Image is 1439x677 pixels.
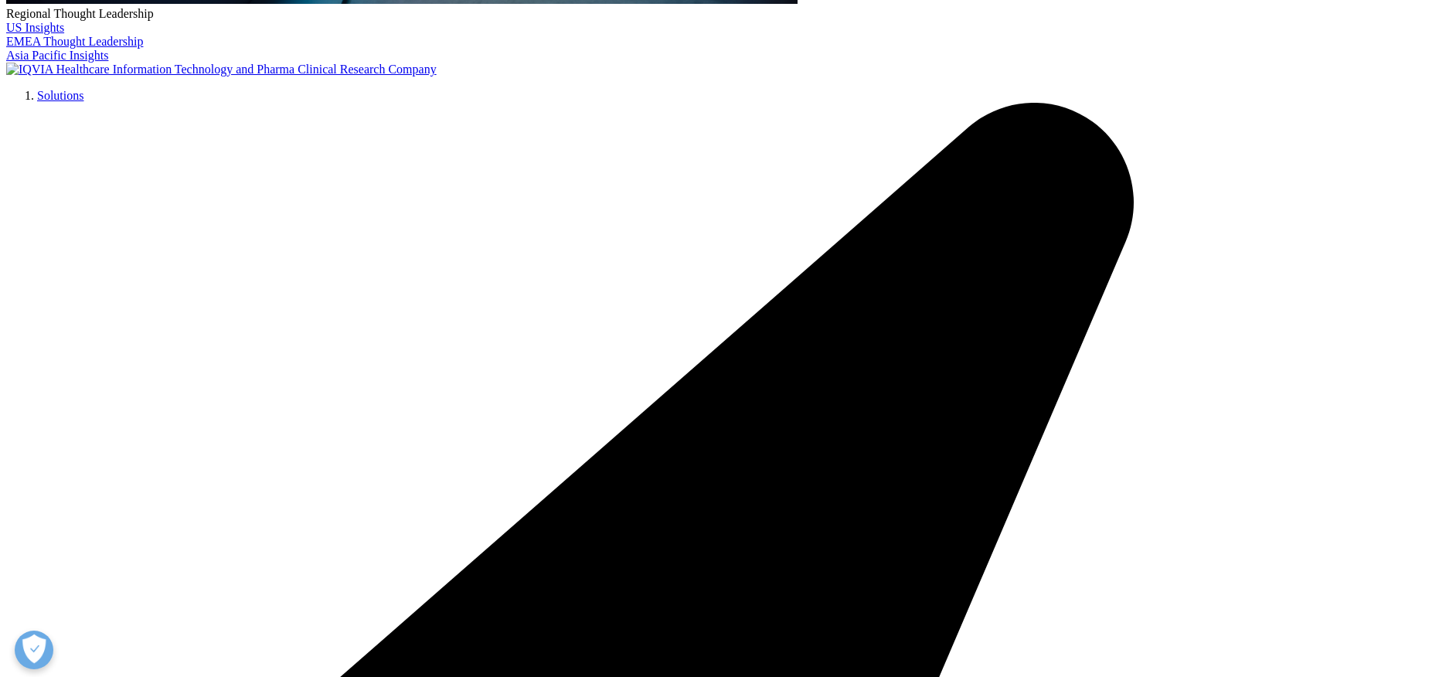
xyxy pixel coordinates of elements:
a: EMEA Thought Leadership [6,35,143,48]
div: Regional Thought Leadership [6,7,1433,21]
button: Open Preferences [15,631,53,669]
a: Solutions [37,89,83,102]
a: US Insights [6,21,64,34]
img: IQVIA Healthcare Information Technology and Pharma Clinical Research Company [6,63,437,77]
a: Asia Pacific Insights [6,49,108,62]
